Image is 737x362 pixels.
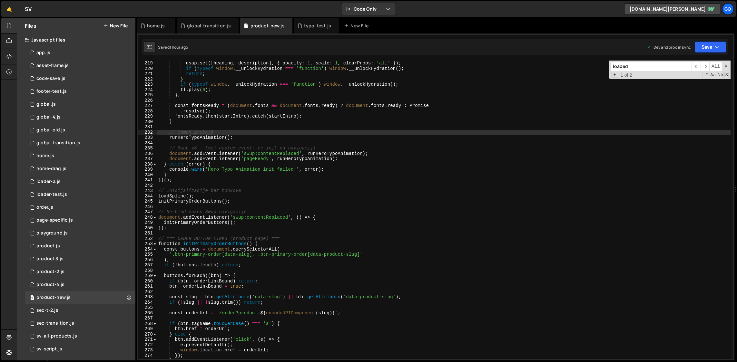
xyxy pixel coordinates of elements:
[138,289,157,295] div: 262
[611,72,618,78] span: Toggle Replace mode
[147,23,165,29] div: home.js
[138,194,157,199] div: 244
[138,348,157,353] div: 273
[138,247,157,252] div: 254
[36,256,64,262] div: product 3.js
[138,151,157,157] div: 236
[138,284,157,289] div: 261
[17,33,135,46] div: Javascript files
[138,140,157,146] div: 234
[138,124,157,130] div: 231
[138,294,157,300] div: 263
[138,316,157,321] div: 267
[138,156,157,162] div: 237
[709,62,722,71] span: Alt-Enter
[138,199,157,204] div: 245
[344,23,371,29] div: New File
[138,310,157,316] div: 266
[138,332,157,337] div: 270
[25,330,135,343] div: 14248/36682.js
[36,230,68,236] div: playground.js
[36,179,61,185] div: loader-2.js
[722,3,734,15] a: go
[36,205,53,210] div: order.js
[138,257,157,263] div: 256
[25,278,135,291] div: 14248/38114.js
[36,333,77,339] div: sv-all-products.js
[138,188,157,194] div: 243
[138,61,157,66] div: 219
[138,98,157,103] div: 226
[304,23,331,29] div: typo-test.js
[138,87,157,93] div: 224
[138,167,157,172] div: 239
[138,220,157,225] div: 249
[25,85,135,98] div: 14248/44462.js
[138,146,157,151] div: 235
[36,217,73,223] div: page-specific.js
[138,337,157,342] div: 271
[30,296,34,301] span: 2
[138,305,157,310] div: 265
[36,140,80,146] div: global-transition.js
[138,273,157,279] div: 259
[138,236,157,242] div: 252
[25,72,135,85] div: 14248/38021.js
[692,62,701,71] span: ​
[25,59,135,72] div: 14248/44943.js
[138,204,157,210] div: 246
[138,262,157,268] div: 257
[138,177,157,183] div: 241
[138,300,157,305] div: 264
[1,1,17,17] a: 🤙
[25,240,135,252] div: 14248/37029.js
[138,82,157,87] div: 223
[36,153,54,159] div: home.js
[25,111,135,124] div: 14248/38116.js
[138,209,157,215] div: 247
[25,175,135,188] div: 14248/42526.js
[25,22,36,29] h2: Files
[647,44,691,50] div: Dev and prod in sync
[138,326,157,332] div: 269
[717,72,724,78] span: Whole Word Search
[138,114,157,119] div: 229
[25,227,135,240] div: 14248/36733.js
[702,72,709,78] span: RegExp Search
[341,3,396,15] button: Code Only
[138,268,157,273] div: 258
[25,343,135,356] div: 14248/36561.js
[724,72,729,78] span: Search In Selection
[36,346,62,352] div: sv-script.js
[25,162,135,175] div: 14248/40457.js
[25,137,135,149] div: 14248/41685.js
[36,308,58,313] div: sec-t-2.js
[695,41,726,53] button: Save
[138,241,157,247] div: 253
[25,265,135,278] div: 14248/37103.js
[138,342,157,348] div: 272
[25,317,135,330] div: 14248/40432.js
[138,252,157,257] div: 255
[36,295,71,300] div: product-new.js
[36,269,64,275] div: product-2.js
[138,119,157,125] div: 230
[138,71,157,77] div: 221
[624,3,720,15] a: [DOMAIN_NAME][PERSON_NAME]
[25,98,135,111] div: 14248/37799.js
[611,62,692,71] input: Search for
[158,44,188,50] div: Saved
[36,50,50,56] div: app.js
[138,231,157,236] div: 251
[138,66,157,71] div: 220
[138,109,157,114] div: 228
[25,214,135,227] div: 14248/37746.js
[138,130,157,135] div: 232
[138,77,157,82] div: 222
[25,252,135,265] div: 14248/37239.js
[138,279,157,284] div: 260
[25,46,135,59] div: 14248/38152.js
[25,5,32,13] div: SV
[36,114,61,120] div: global-4.js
